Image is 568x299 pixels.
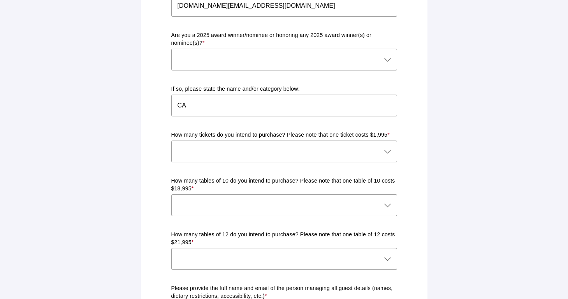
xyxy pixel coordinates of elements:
p: How many tables of 12 do you intend to purchase? Please note that one table of 12 costs $21,995 [171,231,397,246]
p: If so, please state the name and/or category below: [171,85,397,93]
p: Are you a 2025 award winner/nominee or honoring any 2025 award winner(s) or nominee(s)? [171,32,397,47]
p: How many tables of 10 do you intend to purchase? Please note that one table of 10 costs $18,995 [171,177,397,193]
p: How many tickets do you intend to purchase? Please note that one ticket costs $1,995 [171,131,397,139]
